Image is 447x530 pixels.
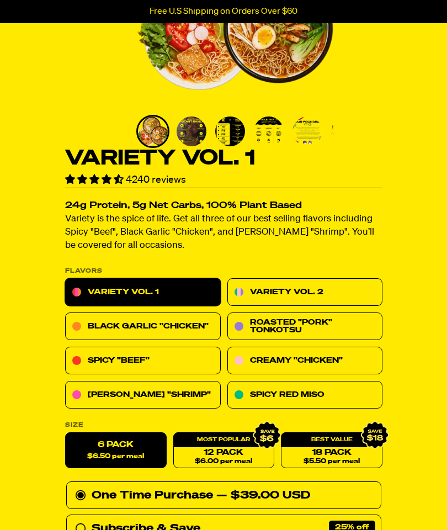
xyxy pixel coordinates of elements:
p: Free U.S Shipping on Orders Over $60 [150,7,297,17]
label: Size [65,422,382,428]
span: 4.55 stars [65,175,126,185]
li: Go to slide 5 [291,115,324,148]
a: 12 Pack$6.00 per meal [173,433,274,469]
h1: Variety Vol. 1 [65,148,382,169]
div: — $39.00 USD [216,487,310,505]
li: Go to slide 6 [329,115,363,148]
li: Go to slide 2 [175,115,208,148]
a: Roasted "Pork" Tonkotsu [227,313,382,341]
img: Variety Vol. 1 [215,116,245,146]
a: Variety Vol. 2 [227,279,382,306]
span: $6.50 per meal [87,453,144,460]
img: Variety Vol. 1 [177,116,206,146]
a: Variety Vol. 1 [65,279,221,306]
a: Spicy Red Miso [227,381,382,409]
a: 18 Pack$5.50 per meal [281,433,382,469]
li: Go to slide 1 [136,115,169,148]
p: Variety is the spice of life. Get all three of our best selling flavors including Spicy "Beef", B... [65,213,382,253]
li: Go to slide 4 [252,115,285,148]
label: 6 Pack [65,433,167,469]
iframe: Marketing Popup [6,479,123,524]
a: Black Garlic "Chicken" [65,313,221,341]
span: 4240 reviews [126,175,186,185]
a: Creamy "Chicken" [227,347,382,375]
li: Go to slide 3 [214,115,247,148]
span: $6.00 per meal [195,458,252,465]
div: One Time Purchase [75,487,372,505]
img: Variety Vol. 1 [138,116,168,146]
a: Spicy "Beef" [65,347,221,375]
img: Variety Vol. 1 [254,116,284,146]
p: Flavors [65,268,382,274]
img: Variety Vol. 1 [292,116,322,146]
span: $5.50 per meal [304,458,360,465]
img: Variety Vol. 1 [331,116,361,146]
a: [PERSON_NAME] "Shrimp" [65,381,221,409]
div: PDP main carousel thumbnails [136,115,333,148]
h2: 24g Protein, 5g Net Carbs, 100% Plant Based [65,202,382,211]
